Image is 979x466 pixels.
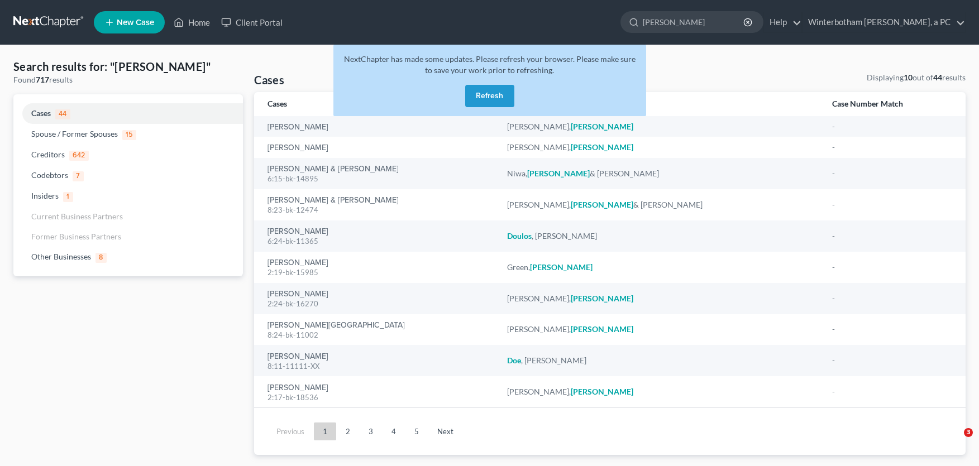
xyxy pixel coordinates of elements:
[337,422,359,440] a: 2
[31,150,65,159] span: Creditors
[13,103,243,124] a: Cases44
[823,92,966,116] th: Case Number Match
[268,144,328,152] a: [PERSON_NAME]
[268,165,399,173] a: [PERSON_NAME] & [PERSON_NAME]
[832,168,952,179] div: -
[268,361,489,372] div: 8:11-11111-XX
[405,422,428,440] a: 5
[13,227,243,247] a: Former Business Partners
[832,386,952,397] div: -
[867,72,966,83] div: Displaying out of results
[117,18,154,27] span: New Case
[507,355,815,366] div: , [PERSON_NAME]
[69,151,89,161] span: 642
[31,108,51,118] span: Cases
[268,392,489,403] div: 2:17-bk-18536
[643,12,745,32] input: Search by name...
[904,73,913,82] strong: 10
[383,422,405,440] a: 4
[13,59,243,74] h4: Search results for: "[PERSON_NAME]"
[13,206,243,227] a: Current Business Partners
[832,293,952,304] div: -
[832,121,952,132] div: -
[530,262,593,272] em: [PERSON_NAME]
[832,199,952,210] div: -
[268,196,399,204] a: [PERSON_NAME] & [PERSON_NAME]
[268,299,489,309] div: 2:24-bk-16270
[507,230,815,242] div: , [PERSON_NAME]
[31,170,68,180] span: Codebtors
[268,321,405,329] a: [PERSON_NAME][GEOGRAPHIC_DATA]
[571,387,633,396] em: [PERSON_NAME]
[964,428,973,437] span: 3
[13,124,243,145] a: Spouse / Former Spouses15
[507,262,815,273] div: Green,
[507,355,521,365] em: Doe
[254,72,284,88] h4: Cases
[314,422,336,440] a: 1
[31,212,123,221] span: Current Business Partners
[122,130,136,140] span: 15
[268,236,489,247] div: 6:24-bk-11365
[13,145,243,165] a: Creditors642
[803,12,965,32] a: Winterbotham [PERSON_NAME], a PC
[507,199,815,210] div: [PERSON_NAME], & [PERSON_NAME]
[428,422,462,440] a: Next
[832,262,952,273] div: -
[507,121,815,132] div: [PERSON_NAME],
[268,384,328,392] a: [PERSON_NAME]
[268,123,328,131] a: [PERSON_NAME]
[95,253,107,263] span: 8
[268,174,489,184] div: 6:15-bk-14895
[571,122,633,131] em: [PERSON_NAME]
[571,294,633,303] em: [PERSON_NAME]
[63,192,73,202] span: 1
[507,142,815,153] div: [PERSON_NAME],
[268,228,328,236] a: [PERSON_NAME]
[527,169,590,178] em: [PERSON_NAME]
[13,186,243,206] a: Insiders1
[216,12,288,32] a: Client Portal
[507,386,815,397] div: [PERSON_NAME],
[832,230,952,242] div: -
[507,324,815,335] div: [PERSON_NAME],
[268,353,328,361] a: [PERSON_NAME]
[465,85,514,107] button: Refresh
[507,168,815,179] div: Niwa, & [PERSON_NAME]
[832,324,952,335] div: -
[268,205,489,215] div: 8:23-bk-12474
[571,142,633,152] em: [PERSON_NAME]
[73,171,84,181] span: 7
[254,92,498,116] th: Cases
[507,293,815,304] div: [PERSON_NAME],
[31,191,59,200] span: Insiders
[268,267,489,278] div: 2:19-bk-15985
[360,422,382,440] a: 3
[36,75,49,84] strong: 717
[498,92,824,116] th: Name Match
[764,12,801,32] a: Help
[55,109,70,119] span: 44
[31,129,118,138] span: Spouse / Former Spouses
[571,200,633,209] em: [PERSON_NAME]
[268,330,489,340] div: 8:24-bk-11002
[941,428,968,455] iframe: Intercom live chat
[832,142,952,153] div: -
[13,74,243,85] div: Found results
[31,232,121,241] span: Former Business Partners
[31,252,91,261] span: Other Businesses
[507,231,532,241] em: Doulos
[168,12,216,32] a: Home
[832,355,952,366] div: -
[268,259,328,267] a: [PERSON_NAME]
[571,324,633,334] em: [PERSON_NAME]
[268,290,328,298] a: [PERSON_NAME]
[13,165,243,186] a: Codebtors7
[344,54,636,75] span: NextChapter has made some updates. Please refresh your browser. Please make sure to save your wor...
[13,247,243,267] a: Other Businesses8
[933,73,942,82] strong: 44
